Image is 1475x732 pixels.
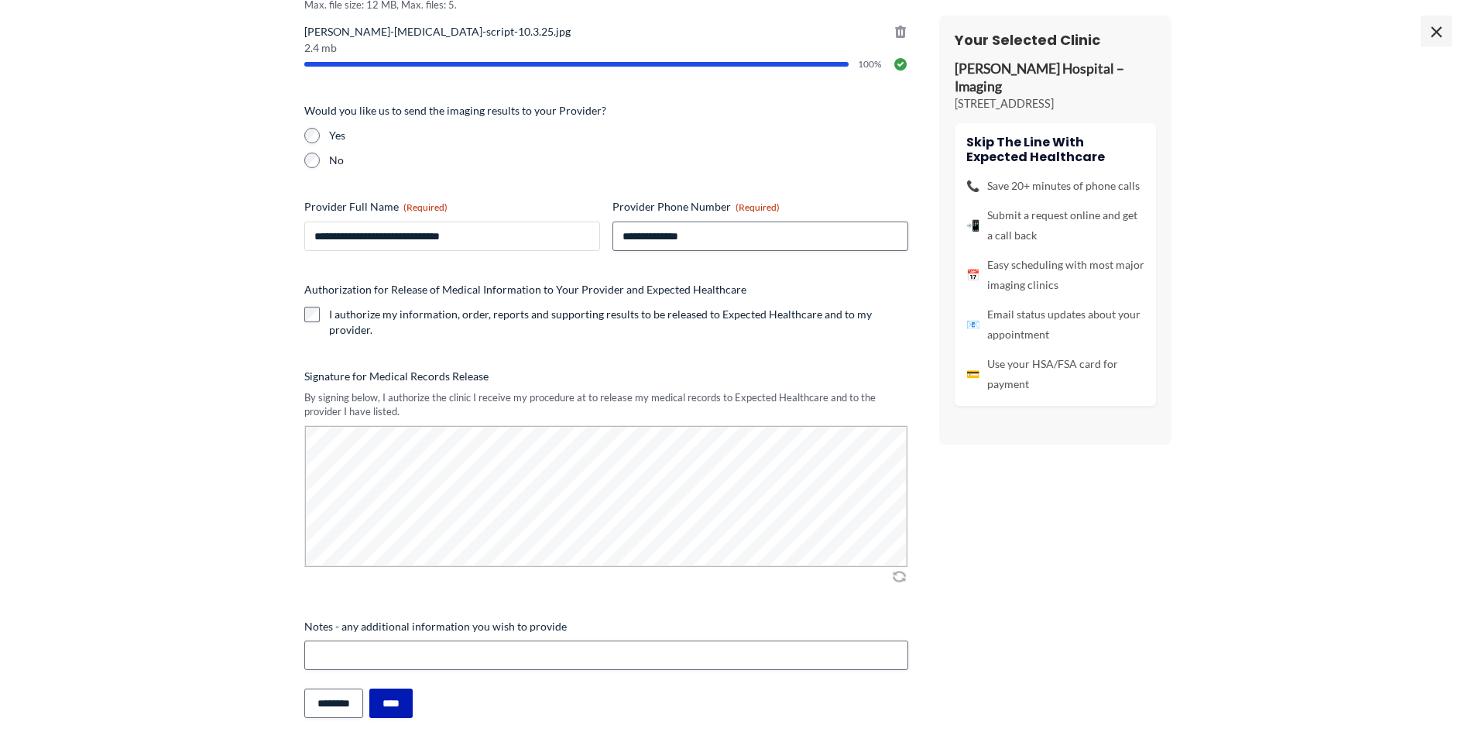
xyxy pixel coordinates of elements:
li: Submit a request online and get a call back [966,205,1144,246]
li: Use your HSA/FSA card for payment [966,354,1144,394]
label: Provider Full Name [304,199,600,215]
label: Provider Phone Number [612,199,908,215]
label: No [329,153,908,168]
span: 100% [858,60,883,69]
span: (Required) [736,201,780,213]
h3: Your Selected Clinic [955,31,1156,49]
span: 📞 [966,176,979,196]
span: 📲 [966,215,979,235]
img: Clear Signature [890,569,908,584]
label: Signature for Medical Records Release [304,369,908,384]
label: I authorize my information, order, reports and supporting results to be released to Expected Heal... [329,307,908,338]
span: × [1421,15,1452,46]
div: By signing below, I authorize the clinic I receive my procedure at to release my medical records ... [304,390,908,419]
li: Email status updates about your appointment [966,304,1144,345]
li: Save 20+ minutes of phone calls [966,176,1144,196]
span: [PERSON_NAME]-[MEDICAL_DATA]-script-10.3.25.jpg [304,24,908,40]
legend: Authorization for Release of Medical Information to Your Provider and Expected Healthcare [304,282,746,297]
span: 📧 [966,314,979,335]
span: 💳 [966,364,979,384]
li: Easy scheduling with most major imaging clinics [966,255,1144,295]
h4: Skip the line with Expected Healthcare [966,135,1144,164]
label: Yes [329,128,908,143]
label: Notes - any additional information you wish to provide [304,619,908,634]
p: [STREET_ADDRESS] [955,96,1156,112]
legend: Would you like us to send the imaging results to your Provider? [304,103,606,119]
span: (Required) [403,201,448,213]
span: 2.4 mb [304,43,908,53]
span: 📅 [966,265,979,285]
p: [PERSON_NAME] Hospital – Imaging [955,60,1156,96]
